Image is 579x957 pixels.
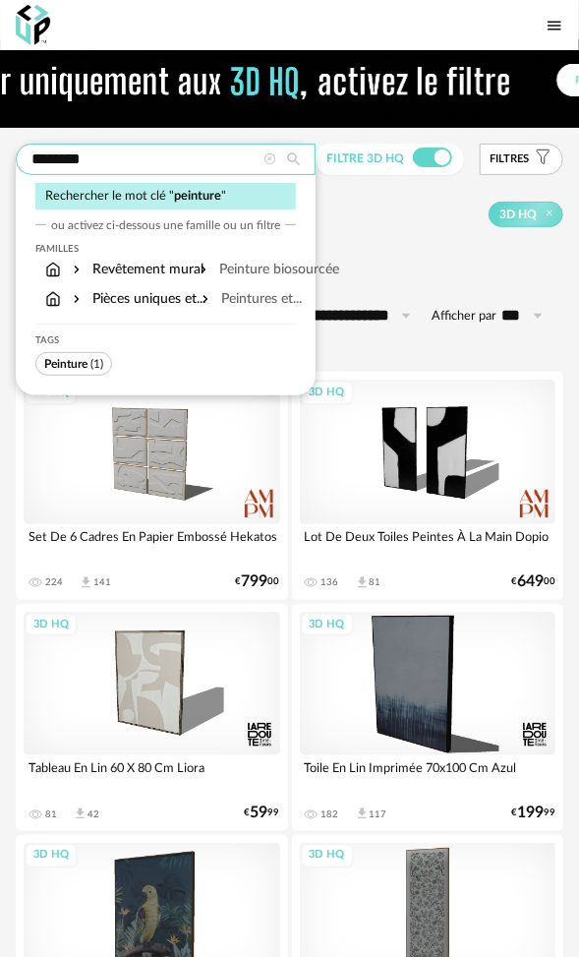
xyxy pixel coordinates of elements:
[44,358,87,370] span: Peinture
[69,260,85,279] img: svg+xml;base64,PHN2ZyB3aWR0aD0iMTYiIGhlaWdodD0iMTYiIHZpZXdCb3g9IjAgMCAxNiAxNiIgZmlsbD0ibm9uZSIgeG...
[16,604,288,832] a: 3D HQ Tableau En Lin 60 X 80 Cm Liora 81 Download icon 42 €5999
[529,151,552,166] span: Filter icon
[321,576,339,588] div: 136
[245,807,280,819] div: € 99
[25,844,78,868] div: 3D HQ
[499,207,537,222] span: 3D HQ
[546,15,563,35] span: Menu icon
[174,190,221,202] span: peinture
[490,152,523,167] span: filtre
[292,372,564,600] a: 3D HQ Lot De Deux Toiles Peintes À La Main Dopio 136 Download icon 81 €64900
[321,808,339,820] div: 182
[327,152,405,164] span: Filtre 3D HQ
[370,576,381,588] div: 81
[301,613,354,637] div: 3D HQ
[301,844,354,868] div: 3D HQ
[370,808,387,820] div: 117
[242,575,268,588] span: 799
[16,5,50,45] img: OXP
[523,152,529,167] span: s
[432,308,496,325] label: Afficher par
[251,807,268,819] span: 59
[480,144,563,175] button: filtres Filter icon
[87,808,99,820] div: 42
[69,260,188,279] div: Revêtement mural
[355,807,370,821] span: Download icon
[45,576,63,588] div: 224
[24,755,280,795] div: Tableau En Lin 60 X 80 Cm Liora
[301,381,354,405] div: 3D HQ
[69,289,190,309] div: Pièces uniques et...
[90,358,103,370] span: (1)
[35,243,296,255] div: Familles
[45,289,61,309] img: svg+xml;base64,PHN2ZyB3aWR0aD0iMTYiIGhlaWdodD0iMTciIHZpZXdCb3g9IjAgMCAxNiAxNyIgZmlsbD0ibm9uZSIgeG...
[93,576,111,588] div: 141
[25,381,78,405] div: 3D HQ
[355,575,370,590] span: Download icon
[35,183,296,209] div: Rechercher le mot clé " "
[24,524,280,564] div: Set De 6 Cadres En Papier Embossé Hekatos
[35,334,296,346] div: Tags
[16,372,288,600] a: 3D HQ Set De 6 Cadres En Papier Embossé Hekatos 224 Download icon 141 €79900
[511,575,555,588] div: € 00
[79,575,93,590] span: Download icon
[25,613,78,637] div: 3D HQ
[292,604,564,832] a: 3D HQ Toile En Lin Imprimée 70x100 Cm Azul 182 Download icon 117 €19999
[45,260,61,279] img: svg+xml;base64,PHN2ZyB3aWR0aD0iMTYiIGhlaWdodD0iMTciIHZpZXdCb3g9IjAgMCAxNiAxNyIgZmlsbD0ibm9uZSIgeG...
[517,575,544,588] span: 649
[51,217,280,233] span: ou activez ci-dessous une famille ou un filtre
[511,807,555,819] div: € 99
[73,807,87,821] span: Download icon
[45,808,57,820] div: 81
[517,807,544,819] span: 199
[300,524,556,564] div: Lot De Deux Toiles Peintes À La Main Dopio
[300,755,556,795] div: Toile En Lin Imprimée 70x100 Cm Azul
[236,575,280,588] div: € 00
[69,289,85,309] img: svg+xml;base64,PHN2ZyB3aWR0aD0iMTYiIGhlaWdodD0iMTYiIHZpZXdCb3g9IjAgMCAxNiAxNiIgZmlsbD0ibm9uZSIgeG...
